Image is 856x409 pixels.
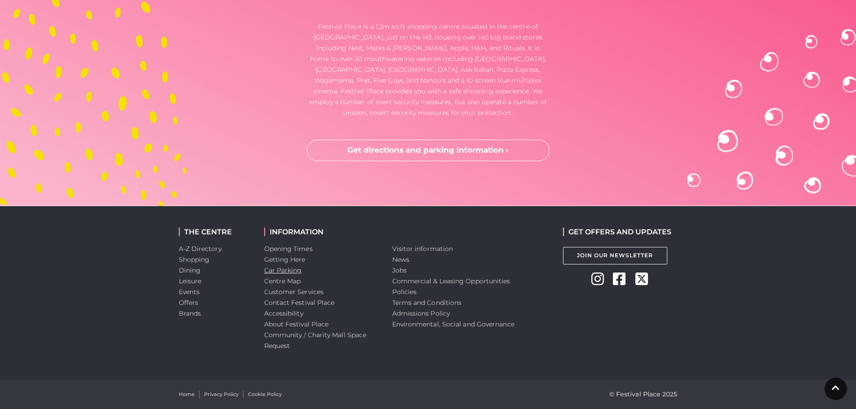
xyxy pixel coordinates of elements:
[307,140,550,161] a: Get directions and parking information ›
[563,247,667,264] a: Join Our Newsletter
[264,245,313,253] a: Opening Times
[264,255,306,264] a: Getting Here
[179,299,199,307] a: Offers
[609,389,678,400] p: © Festival Place 2025
[264,320,329,328] a: About Festival Place
[179,391,195,398] a: Home
[179,245,222,253] a: A-Z Directory
[264,331,367,350] a: Community / Charity Mall Space Request
[392,277,510,285] a: Commercial & Leasing Opportunities
[392,255,409,264] a: News
[179,228,251,236] h2: THE CENTRE
[264,277,301,285] a: Centre Map
[392,299,462,307] a: Terms and Conditions
[204,391,239,398] a: Privacy Policy
[392,266,407,274] a: Jobs
[563,228,671,236] h2: GET OFFERS AND UPDATES
[264,299,335,307] a: Contact Festival Place
[179,255,210,264] a: Shopping
[392,320,514,328] a: Environmental, Social and Governance
[248,391,282,398] a: Cookie Policy
[264,288,324,296] a: Customer Services
[264,266,302,274] a: Car Parking
[264,309,303,317] a: Accessibility
[392,245,453,253] a: Visitor information
[392,309,450,317] a: Admissions Policy
[179,266,201,274] a: Dining
[264,228,379,236] h2: INFORMATION
[179,309,201,317] a: Brands
[307,21,550,118] p: Festival Place is a 1.2m sq ft shopping centre situated in the centre of [GEOGRAPHIC_DATA], just ...
[179,277,202,285] a: Leisure
[392,288,417,296] a: Policies
[179,288,200,296] a: Events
